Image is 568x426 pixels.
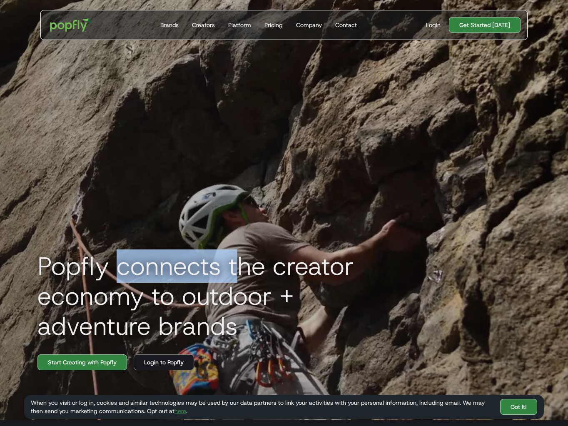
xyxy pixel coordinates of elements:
[31,251,406,341] h1: Popfly connects the creator economy to outdoor + adventure brands
[160,21,179,29] div: Brands
[44,12,98,37] a: home
[500,399,537,415] a: Got It!
[225,10,254,40] a: Platform
[228,21,251,29] div: Platform
[293,10,325,40] a: Company
[426,21,441,29] div: Login
[189,10,218,40] a: Creators
[31,399,493,415] div: When you visit or log in, cookies and similar technologies may be used by our data partners to li...
[192,21,215,29] div: Creators
[296,21,322,29] div: Company
[174,407,186,415] a: here
[423,21,444,29] a: Login
[261,10,286,40] a: Pricing
[157,10,182,40] a: Brands
[332,10,360,40] a: Contact
[449,17,521,33] a: Get Started [DATE]
[335,21,357,29] div: Contact
[134,354,194,370] a: Login to Popfly
[264,21,283,29] div: Pricing
[37,354,127,370] a: Start Creating with Popfly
